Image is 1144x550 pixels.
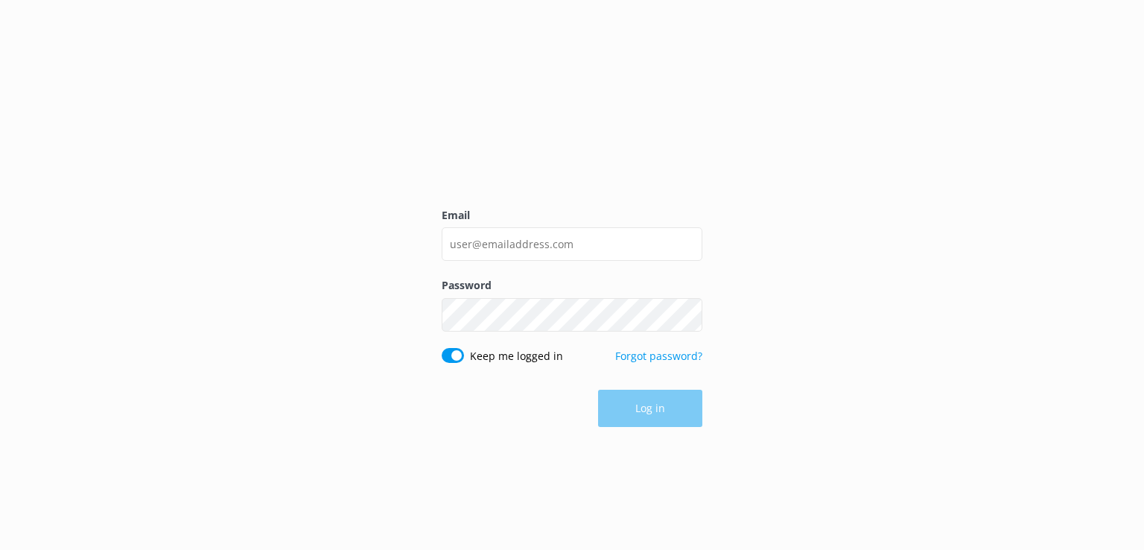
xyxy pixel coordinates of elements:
[615,349,702,363] a: Forgot password?
[673,300,702,329] button: Show password
[442,207,702,224] label: Email
[442,277,702,294] label: Password
[442,227,702,261] input: user@emailaddress.com
[470,348,563,364] label: Keep me logged in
